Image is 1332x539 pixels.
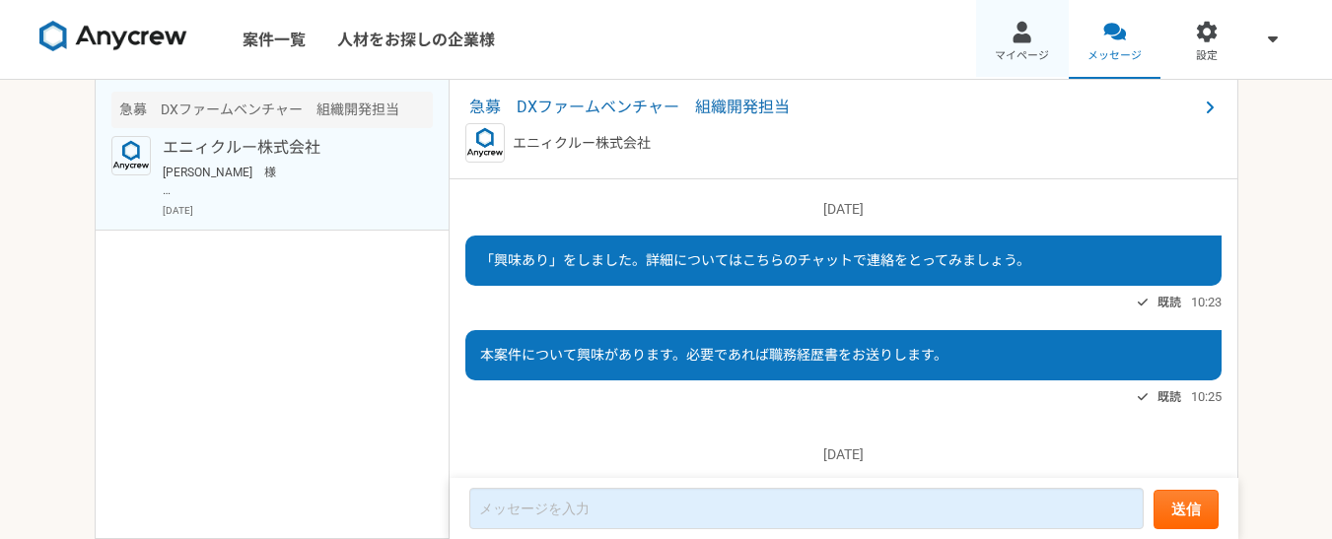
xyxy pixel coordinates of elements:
[1087,48,1142,64] span: メッセージ
[1191,387,1222,406] span: 10:25
[995,48,1049,64] span: マイページ
[480,347,947,363] span: 本案件について興味があります。必要であれば職務経歴書をお送りします。
[1154,490,1219,529] button: 送信
[111,136,151,175] img: logo_text_blue_01.png
[163,136,406,160] p: エニィクルー株式会社
[1191,293,1222,311] span: 10:23
[111,92,433,128] div: 急募 DXファームベンチャー 組織開発担当
[465,199,1222,220] p: [DATE]
[465,444,1222,465] p: [DATE]
[39,21,187,52] img: 8DqYSo04kwAAAAASUVORK5CYII=
[465,123,505,163] img: logo_text_blue_01.png
[1157,291,1181,314] span: 既読
[1196,48,1218,64] span: 設定
[513,133,651,154] p: エニィクルー株式会社
[163,203,433,218] p: [DATE]
[163,164,406,199] p: [PERSON_NAME] 様 承知いたしました。引き続きよろしくお願いいたします。 [PERSON_NAME]
[480,252,1030,268] span: 「興味あり」をしました。詳細についてはこちらのチャットで連絡をとってみましょう。
[1157,385,1181,409] span: 既読
[469,96,1198,119] span: 急募 DXファームベンチャー 組織開発担当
